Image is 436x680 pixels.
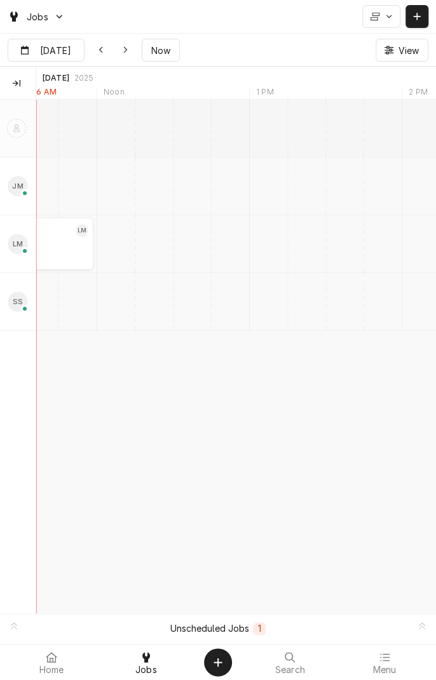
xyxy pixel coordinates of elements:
div: [DATE] [43,73,69,83]
div: Longino Monroe's Avatar [8,234,28,254]
div: 1 PM [249,87,280,101]
div: Jason Marroquin's Avatar [8,176,28,196]
div: Noon [97,87,131,101]
span: Search [275,665,305,675]
div: SS [8,291,28,312]
a: Jobs [100,647,193,677]
div: Shan Skipper's Avatar [8,291,28,312]
button: Now [142,39,180,62]
div: JM [8,176,28,196]
div: 2025 [74,73,94,83]
div: Longino Monroe's Avatar [76,224,88,237]
div: LM [76,224,88,237]
div: LM [8,234,28,254]
label: 11:36 AM [23,87,57,97]
span: Jobs [135,665,157,675]
a: Home [5,647,99,677]
button: [DATE] [8,39,85,62]
span: View [395,44,421,57]
a: Go to Jobs [3,6,70,27]
div: normal [36,100,436,613]
button: View [376,39,428,62]
span: Home [39,665,64,675]
div: 2 PM [402,87,434,101]
span: Now [149,44,173,57]
a: Search [243,647,337,677]
a: Menu [338,647,432,677]
div: Unscheduled Jobs [170,622,249,635]
span: Menu [372,665,396,675]
div: 1 [255,622,263,635]
span: Jobs [27,10,48,23]
button: Create Object [204,648,232,676]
